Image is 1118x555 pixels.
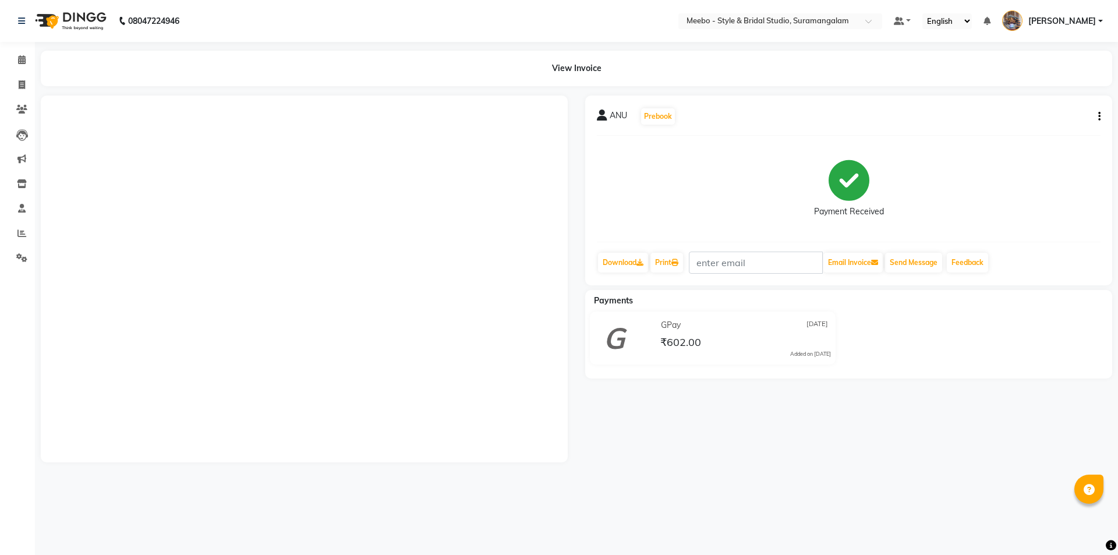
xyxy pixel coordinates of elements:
button: Email Invoice [823,253,883,273]
img: logo [30,5,109,37]
span: [PERSON_NAME] [1028,15,1096,27]
span: ₹602.00 [660,335,701,352]
span: ANU [610,109,627,126]
button: Prebook [641,108,675,125]
a: Feedback [947,253,988,273]
button: Send Message [885,253,942,273]
iframe: chat widget [1069,508,1106,543]
div: Added on [DATE] [790,350,831,358]
div: Payment Received [814,206,884,218]
a: Print [650,253,683,273]
input: enter email [689,252,823,274]
b: 08047224946 [128,5,179,37]
a: Download [598,253,648,273]
img: Vigneshwaran Kumaresan [1002,10,1023,31]
div: View Invoice [41,51,1112,86]
span: Payments [594,295,633,306]
span: GPay [661,319,681,331]
span: [DATE] [806,319,828,331]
